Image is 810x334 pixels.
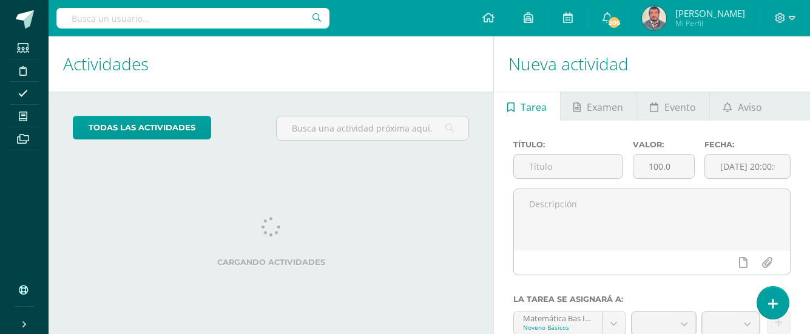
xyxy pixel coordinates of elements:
[513,295,791,304] label: La tarea se asignará a:
[633,140,695,149] label: Valor:
[63,36,479,92] h1: Actividades
[664,93,696,122] span: Evento
[633,155,694,178] input: Puntos máximos
[637,92,709,121] a: Evento
[73,116,211,139] a: todas las Actividades
[561,92,636,121] a: Examen
[704,140,791,149] label: Fecha:
[705,155,790,178] input: Fecha de entrega
[523,323,593,332] div: Noveno Básicos
[587,93,623,122] span: Examen
[514,155,623,178] input: Título
[710,92,775,121] a: Aviso
[277,116,469,140] input: Busca una actividad próxima aquí...
[521,93,547,122] span: Tarea
[494,92,559,121] a: Tarea
[523,312,593,323] div: Matemática Bas III 'A'
[642,6,666,30] img: e99d45d6e0e55865ab0456bb17418cba.png
[513,140,623,149] label: Título:
[607,16,621,29] span: 306
[508,36,795,92] h1: Nueva actividad
[73,258,469,267] label: Cargando actividades
[738,93,762,122] span: Aviso
[675,7,745,19] span: [PERSON_NAME]
[56,8,329,28] input: Busca un usuario...
[675,18,745,28] span: Mi Perfil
